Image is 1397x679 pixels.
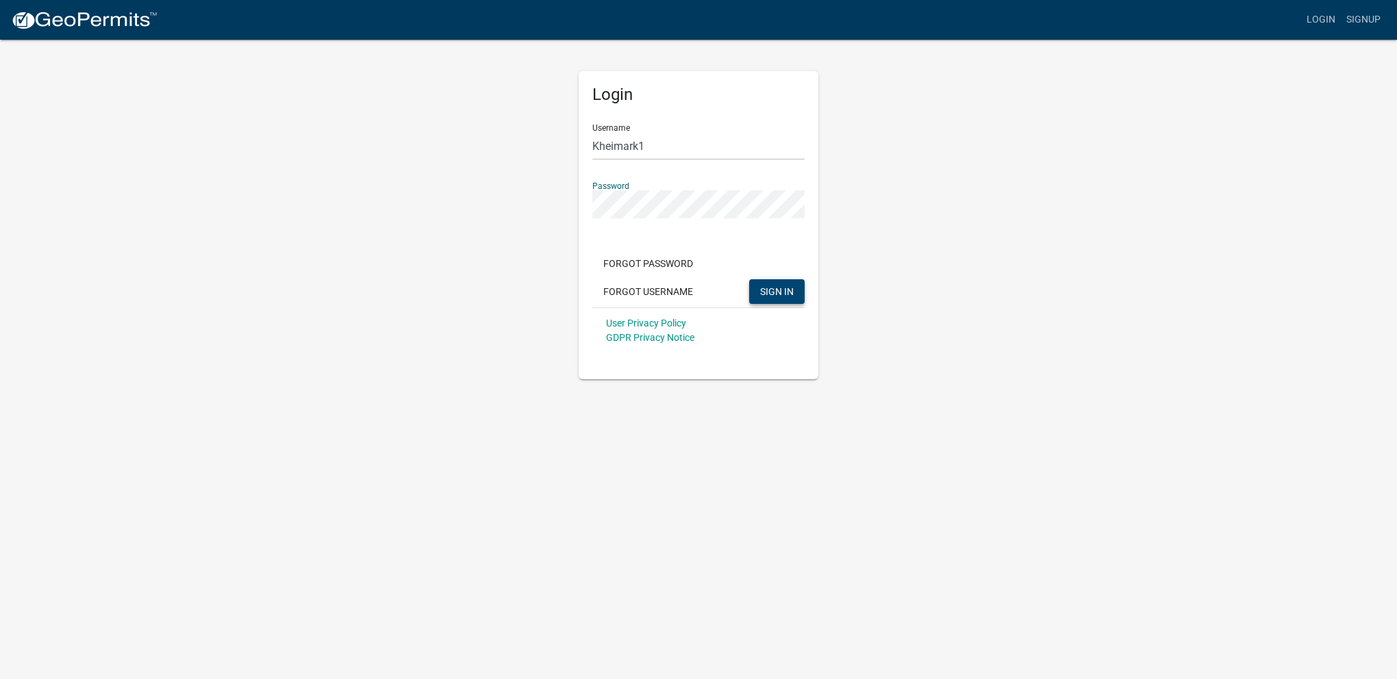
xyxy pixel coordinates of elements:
[760,285,794,296] span: SIGN IN
[606,318,686,329] a: User Privacy Policy
[592,279,704,304] button: Forgot Username
[592,251,704,276] button: Forgot Password
[592,85,805,105] h5: Login
[1301,7,1341,33] a: Login
[606,332,694,343] a: GDPR Privacy Notice
[1341,7,1386,33] a: Signup
[749,279,805,304] button: SIGN IN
